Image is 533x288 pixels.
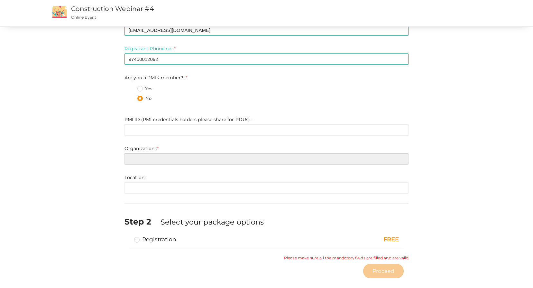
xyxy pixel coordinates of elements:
div: FREE [319,235,399,244]
label: Registrant Phone no : [124,45,176,52]
label: Are you a PMIK member? : [124,74,188,81]
input: Enter registrant email here. [124,24,409,36]
span: Proceed [372,267,394,275]
label: No [137,95,152,102]
label: Location : [124,174,147,181]
label: Organization : [124,145,159,152]
img: event2.png [52,6,67,18]
label: Yes [137,86,152,92]
label: Registration [134,235,176,243]
label: Select your package options [161,217,264,227]
small: Please make sure all the mandatory fields are filled and are valid [284,255,409,261]
a: Construction Webinar #4 [71,5,154,13]
input: Enter registrant phone no here. [124,53,409,65]
button: Proceed [363,264,404,278]
label: Step 2 [124,216,159,227]
p: Online Event [71,14,338,20]
label: PMI ID (PMI credentials holders please share for PDUs) : [124,116,253,123]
